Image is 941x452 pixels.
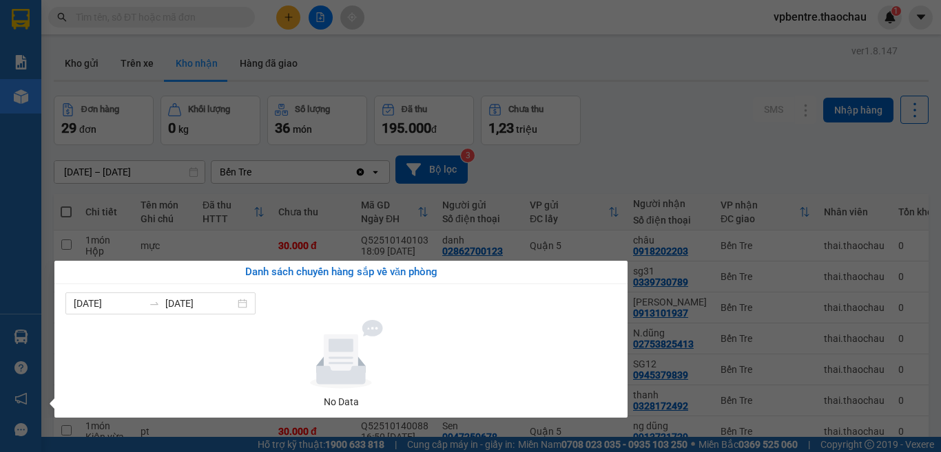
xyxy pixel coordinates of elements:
input: Đến ngày [165,296,235,311]
div: Danh sách chuyến hàng sắp về văn phòng [65,264,617,281]
div: No Data [71,394,611,409]
span: to [149,298,160,309]
span: swap-right [149,298,160,309]
input: Từ ngày [74,296,143,311]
